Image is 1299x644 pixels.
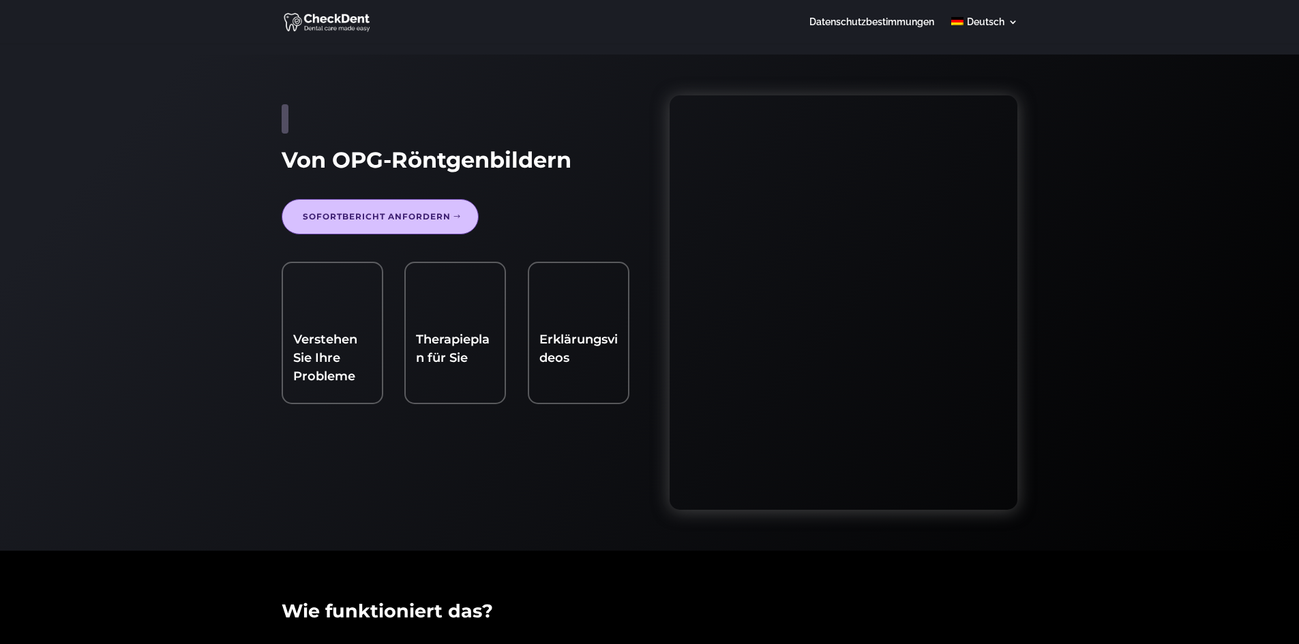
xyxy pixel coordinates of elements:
iframe: Wie Sie Ihr Röntgenbild hochladen und sofort eine zweite Meinung erhalten [670,95,1017,510]
a: Therapieplan für Sie [416,332,490,365]
span: Wie funktioniert das? [282,600,493,622]
img: CheckDent [284,11,372,33]
a: Sofortbericht anfordern [282,199,479,234]
a: Deutsch [951,17,1017,44]
h1: Von OPG-Röntgenbildern [282,147,629,180]
a: Datenschutzbestimmungen [809,17,934,44]
a: Verstehen Sie Ihre Probleme [293,332,357,384]
span: Deutsch [967,16,1004,27]
a: Erklärungsvideos [539,332,618,365]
